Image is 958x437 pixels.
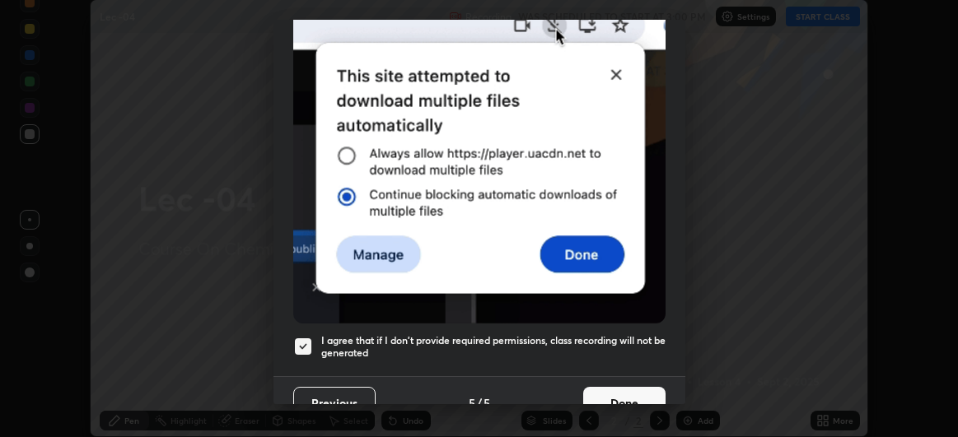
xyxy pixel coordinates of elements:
[321,334,666,360] h5: I agree that if I don't provide required permissions, class recording will not be generated
[477,394,482,411] h4: /
[293,387,376,420] button: Previous
[469,394,475,411] h4: 5
[583,387,666,420] button: Done
[484,394,490,411] h4: 5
